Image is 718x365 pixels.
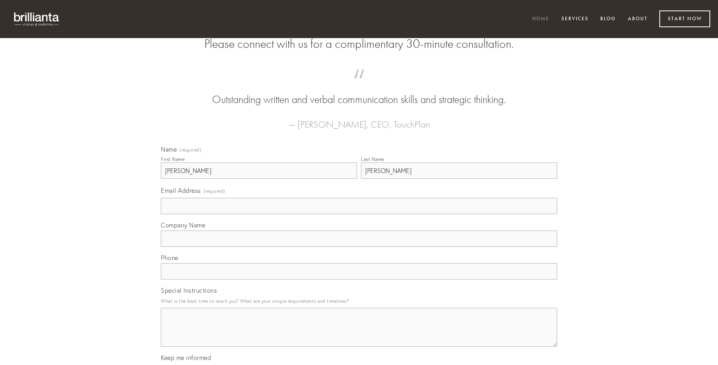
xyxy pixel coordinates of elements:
[161,354,211,362] span: Keep me informed
[173,77,545,107] blockquote: Outstanding written and verbal communication skills and strategic thinking.
[161,254,178,262] span: Phone
[595,13,621,26] a: Blog
[161,37,557,51] h2: Please connect with us for a complimentary 30-minute consultation.
[161,286,217,294] span: Special Instructions
[623,13,653,26] a: About
[161,145,177,153] span: Name
[527,13,554,26] a: Home
[204,186,225,196] span: (required)
[179,148,201,152] span: (required)
[361,156,384,162] div: Last Name
[161,187,201,194] span: Email Address
[173,77,545,92] span: “
[8,8,66,30] img: brillianta - research, strategy, marketing
[161,296,557,306] p: What is the best time to reach you? What are your unique requirements and timelines?
[659,10,710,27] a: Start Now
[556,13,594,26] a: Services
[173,107,545,132] figcaption: — [PERSON_NAME], CEO, TouchPlan
[161,156,185,162] div: First Name
[161,221,205,229] span: Company Name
